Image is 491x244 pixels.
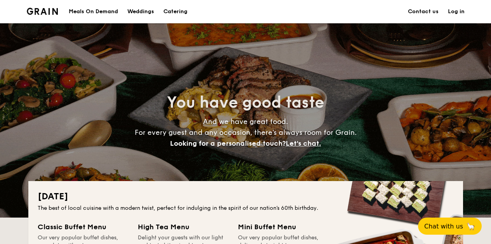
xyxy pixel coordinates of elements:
span: Looking for a personalised touch? [170,139,286,148]
div: The best of local cuisine with a modern twist, perfect for indulging in the spirit of our nation’... [38,204,454,212]
span: Chat with us [424,223,463,230]
h2: [DATE] [38,190,454,203]
button: Chat with us🦙 [418,218,482,235]
span: You have good taste [167,93,324,112]
span: And we have great food. For every guest and any occasion, there’s always room for Grain. [135,117,357,148]
span: Let's chat. [286,139,321,148]
span: 🦙 [466,222,475,231]
img: Grain [27,8,58,15]
div: Classic Buffet Menu [38,221,128,232]
a: Logotype [27,8,58,15]
div: Mini Buffet Menu [238,221,329,232]
div: High Tea Menu [138,221,229,232]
